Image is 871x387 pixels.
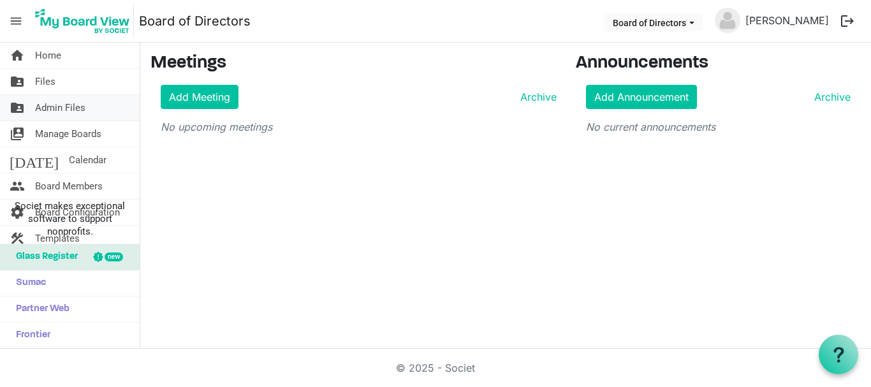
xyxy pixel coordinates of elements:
span: Home [35,43,61,68]
span: Societ makes exceptional software to support nonprofits. [6,200,134,238]
span: folder_shared [10,95,25,120]
h3: Announcements [576,53,861,75]
span: Frontier [10,323,50,348]
a: Archive [515,89,557,105]
span: Manage Boards [35,121,101,147]
a: Board of Directors [139,8,251,34]
span: Board Members [35,173,103,199]
span: Glass Register [10,244,78,270]
span: people [10,173,25,199]
a: [PERSON_NAME] [740,8,834,33]
img: My Board View Logo [31,5,134,37]
h3: Meetings [150,53,557,75]
img: no-profile-picture.svg [715,8,740,33]
span: folder_shared [10,69,25,94]
span: menu [4,9,28,33]
span: Partner Web [10,296,70,322]
span: Admin Files [35,95,85,120]
span: Sumac [10,270,46,296]
span: switch_account [10,121,25,147]
span: home [10,43,25,68]
a: Archive [809,89,851,105]
span: Files [35,69,55,94]
a: © 2025 - Societ [396,361,475,374]
p: No current announcements [586,119,851,135]
div: new [105,252,123,261]
p: No upcoming meetings [161,119,557,135]
button: logout [834,8,861,34]
a: My Board View Logo [31,5,139,37]
a: Add Meeting [161,85,238,109]
span: Calendar [69,147,106,173]
button: Board of Directors dropdownbutton [604,13,703,31]
a: Add Announcement [586,85,697,109]
span: [DATE] [10,147,59,173]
